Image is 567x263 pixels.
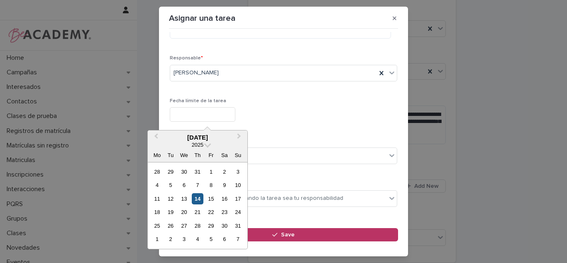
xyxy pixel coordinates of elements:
[232,193,244,204] div: Choose Sunday, 17 August 2025
[192,166,203,177] div: Choose Thursday, 31 July 2025
[219,166,230,177] div: Choose Saturday, 2 August 2025
[178,166,190,177] div: Choose Wednesday, 30 July 2025
[165,234,176,245] div: Choose Tuesday, 2 September 2025
[178,193,190,204] div: Choose Wednesday, 13 August 2025
[165,179,176,191] div: Choose Tuesday, 5 August 2025
[152,166,163,177] div: Choose Monday, 28 July 2025
[192,220,203,231] div: Choose Thursday, 28 August 2025
[170,98,226,103] span: Fecha límite de la tarea
[205,206,217,218] div: Choose Friday, 22 August 2025
[152,220,163,231] div: Choose Monday, 25 August 2025
[192,206,203,218] div: Choose Thursday, 21 August 2025
[232,206,244,218] div: Choose Sunday, 24 August 2025
[232,234,244,245] div: Choose Sunday, 7 September 2025
[192,142,203,148] span: 2025
[205,166,217,177] div: Choose Friday, 1 August 2025
[152,150,163,161] div: Mo
[152,206,163,218] div: Choose Monday, 18 August 2025
[165,150,176,161] div: Tu
[219,193,230,204] div: Choose Saturday, 16 August 2025
[178,234,190,245] div: Choose Wednesday, 3 September 2025
[232,179,244,191] div: Choose Sunday, 10 August 2025
[233,131,247,145] button: Next Month
[205,179,217,191] div: Choose Friday, 8 August 2025
[149,131,162,145] button: Previous Month
[178,179,190,191] div: Choose Wednesday, 6 August 2025
[165,166,176,177] div: Choose Tuesday, 29 July 2025
[219,220,230,231] div: Choose Saturday, 30 August 2025
[281,232,295,238] span: Save
[148,134,247,141] div: [DATE]
[178,150,190,161] div: We
[152,179,163,191] div: Choose Monday, 4 August 2025
[165,220,176,231] div: Choose Tuesday, 26 August 2025
[205,220,217,231] div: Choose Friday, 29 August 2025
[170,56,203,61] span: Responsable
[169,228,398,241] button: Save
[205,193,217,204] div: Choose Friday, 15 August 2025
[165,206,176,218] div: Choose Tuesday, 19 August 2025
[205,150,217,161] div: Fr
[192,150,203,161] div: Th
[178,206,190,218] div: Choose Wednesday, 20 August 2025
[150,165,244,246] div: month 2025-08
[232,150,244,161] div: Su
[165,193,176,204] div: Choose Tuesday, 12 August 2025
[192,193,203,204] div: Choose Thursday, 14 August 2025
[174,69,219,77] span: [PERSON_NAME]
[152,193,163,204] div: Choose Monday, 11 August 2025
[219,234,230,245] div: Choose Saturday, 6 September 2025
[152,234,163,245] div: Choose Monday, 1 September 2025
[178,220,190,231] div: Choose Wednesday, 27 August 2025
[232,166,244,177] div: Choose Sunday, 3 August 2025
[169,13,235,23] p: Asignar una tarea
[219,179,230,191] div: Choose Saturday, 9 August 2025
[174,194,343,203] div: Actualiza el estado solo cuando la tarea sea tu responsabilidad
[192,234,203,245] div: Choose Thursday, 4 September 2025
[232,220,244,231] div: Choose Sunday, 31 August 2025
[219,150,230,161] div: Sa
[219,206,230,218] div: Choose Saturday, 23 August 2025
[192,179,203,191] div: Choose Thursday, 7 August 2025
[205,234,217,245] div: Choose Friday, 5 September 2025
